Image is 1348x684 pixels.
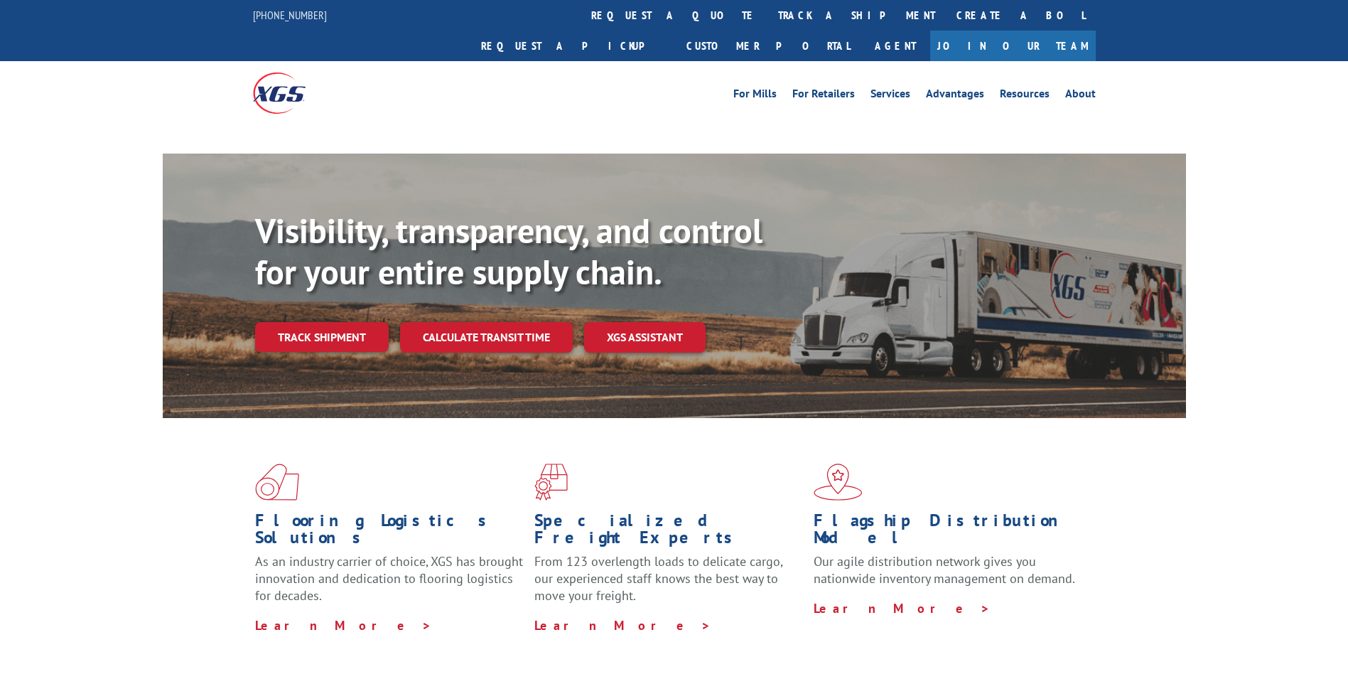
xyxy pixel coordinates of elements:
a: [PHONE_NUMBER] [253,8,327,22]
a: Services [870,88,910,104]
a: Customer Portal [676,31,861,61]
a: About [1065,88,1096,104]
a: Resources [1000,88,1050,104]
h1: Flagship Distribution Model [814,512,1082,553]
a: Calculate transit time [400,322,573,353]
span: Our agile distribution network gives you nationwide inventory management on demand. [814,553,1075,587]
h1: Specialized Freight Experts [534,512,803,553]
a: XGS ASSISTANT [584,322,706,353]
img: xgs-icon-focused-on-flooring-red [534,464,568,501]
a: Advantages [926,88,984,104]
a: For Retailers [792,88,855,104]
p: From 123 overlength loads to delicate cargo, our experienced staff knows the best way to move you... [534,553,803,616]
a: Agent [861,31,930,61]
a: Join Our Team [930,31,1096,61]
img: xgs-icon-flagship-distribution-model-red [814,464,863,501]
a: Learn More > [814,600,991,616]
a: For Mills [733,88,777,104]
img: xgs-icon-total-supply-chain-intelligence-red [255,464,299,501]
a: Track shipment [255,322,389,352]
h1: Flooring Logistics Solutions [255,512,524,553]
a: Learn More > [534,617,711,634]
a: Learn More > [255,617,432,634]
b: Visibility, transparency, and control for your entire supply chain. [255,208,762,294]
a: Request a pickup [470,31,676,61]
span: As an industry carrier of choice, XGS has brought innovation and dedication to flooring logistics... [255,553,523,604]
